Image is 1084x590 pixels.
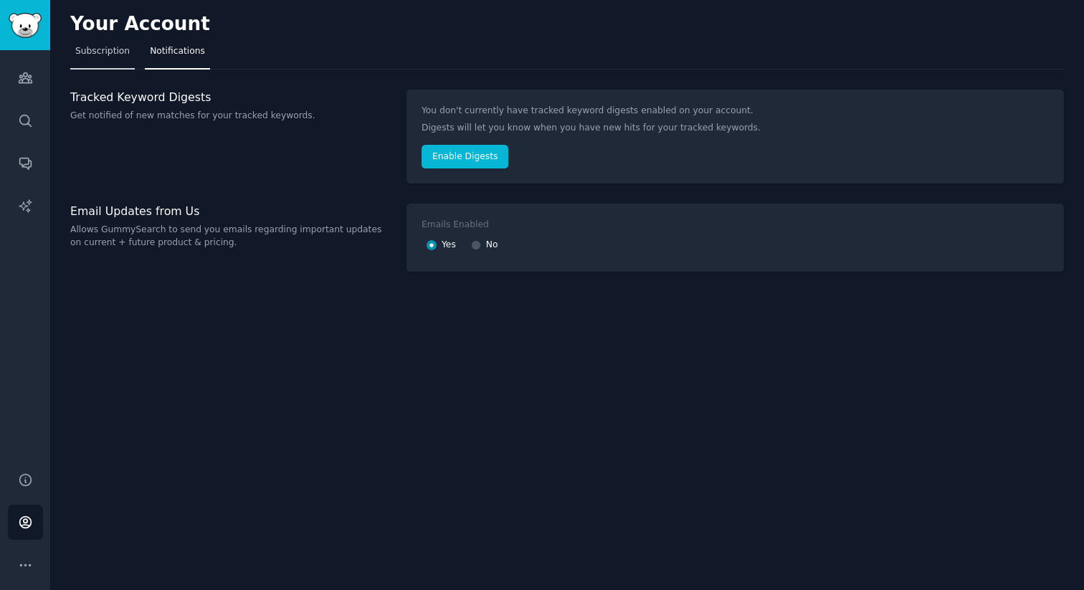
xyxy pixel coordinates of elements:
[145,40,210,70] a: Notifications
[9,13,42,38] img: GummySearch logo
[422,122,1049,135] p: Digests will let you know when you have new hits for your tracked keywords.
[70,224,391,249] p: Allows GummySearch to send you emails regarding important updates on current + future product & p...
[442,239,456,252] span: Yes
[70,40,135,70] a: Subscription
[486,239,498,252] span: No
[75,45,130,58] span: Subscription
[70,13,210,36] h2: Your Account
[422,219,489,232] div: Emails Enabled
[150,45,205,58] span: Notifications
[422,145,508,169] button: Enable Digests
[70,90,391,105] h3: Tracked Keyword Digests
[70,110,391,123] p: Get notified of new matches for your tracked keywords.
[70,204,391,219] h3: Email Updates from Us
[422,105,1049,118] p: You don't currently have tracked keyword digests enabled on your account.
